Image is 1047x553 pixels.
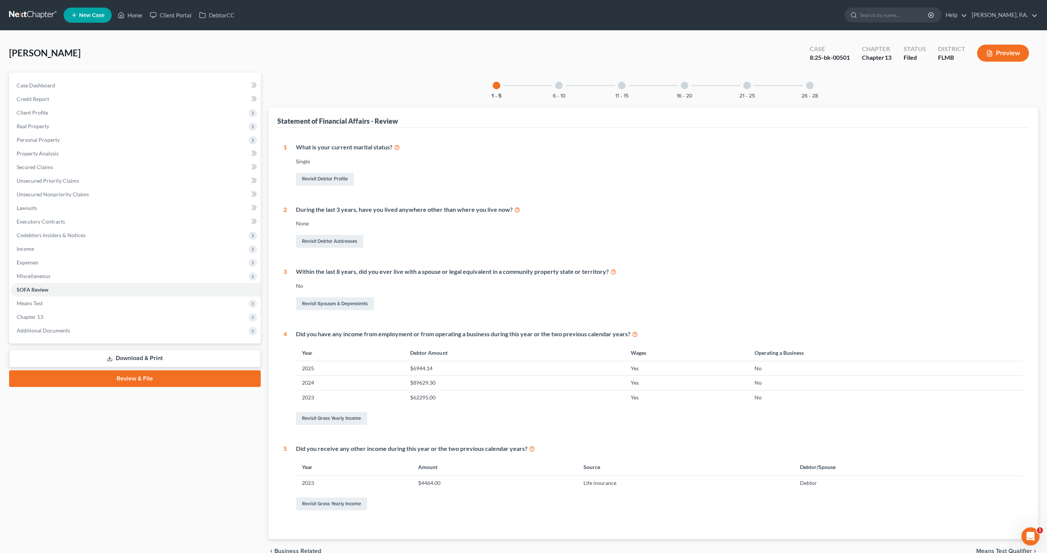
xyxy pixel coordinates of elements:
[195,8,238,22] a: DebtorCC
[9,350,261,367] a: Download & Print
[862,53,891,62] div: Chapter
[404,390,624,404] td: $62295.00
[17,245,34,252] span: Income
[942,8,967,22] a: Help
[11,174,261,188] a: Unsecured Priority Claims
[296,220,1023,227] div: None
[17,273,50,279] span: Miscellaneous
[801,93,818,99] button: 26 - 28
[625,376,748,390] td: Yes
[625,361,748,376] td: Yes
[862,45,891,53] div: Chapter
[11,188,261,201] a: Unsecured Nonpriority Claims
[17,327,70,334] span: Additional Documents
[11,79,261,92] a: Case Dashboard
[17,286,48,293] span: SOFA Review
[11,92,261,106] a: Credit Report
[114,8,146,22] a: Home
[938,53,965,62] div: FLMB
[296,330,1023,339] div: Did you have any income from employment or from operating a business during this year or the two ...
[17,82,55,89] span: Case Dashboard
[296,173,354,186] a: Revisit Debtor Profile
[17,109,48,116] span: Client Profile
[17,123,49,129] span: Real Property
[748,390,1023,404] td: No
[283,330,287,426] div: 4
[903,45,926,53] div: Status
[17,191,89,197] span: Unsecured Nonpriority Claims
[296,297,374,310] a: Revisit Spouses & Dependents
[810,45,850,53] div: Case
[296,497,367,510] a: Revisit Gross Yearly Income
[277,117,398,126] div: Statement of Financial Affairs - Review
[903,53,926,62] div: Filed
[794,475,1023,490] td: Debtor
[296,390,404,404] td: 2023
[1037,527,1043,533] span: 1
[968,8,1038,22] a: [PERSON_NAME], P.A.
[884,54,891,61] span: 13
[296,267,1023,276] div: Within the last 8 years, did you ever live with a spouse or legal equivalent in a community prope...
[938,45,965,53] div: District
[17,232,86,238] span: Codebtors Insiders & Notices
[146,8,195,22] a: Client Portal
[296,444,1023,453] div: Did you receive any other income during this year or the two previous calendar years?
[17,314,43,320] span: Chapter 13
[794,459,1023,475] th: Debtor/Spouse
[296,361,404,376] td: 2025
[739,93,755,99] button: 21 - 25
[748,376,1023,390] td: No
[9,370,261,387] a: Review & File
[404,345,624,361] th: Debtor Amount
[17,300,43,306] span: Means Test
[677,93,692,99] button: 16 - 20
[810,53,850,62] div: 8:25-bk-00501
[296,235,363,248] a: Revisit Debtor Addresses
[296,345,404,361] th: Year
[17,150,59,157] span: Property Analysis
[17,205,37,211] span: Lawsuits
[296,376,404,390] td: 2024
[283,444,287,512] div: 5
[17,96,49,102] span: Credit Report
[491,93,501,99] button: 1 - 5
[17,137,60,143] span: Personal Property
[748,361,1023,376] td: No
[11,215,261,228] a: Executory Contracts
[11,201,261,215] a: Lawsuits
[296,475,412,490] td: 2023
[79,12,104,18] span: New Case
[296,412,367,425] a: Revisit Gross Yearly Income
[552,93,565,99] button: 6 - 10
[283,205,287,250] div: 2
[296,205,1023,214] div: During the last 3 years, have you lived anywhere other than where you live now?
[977,45,1029,62] button: Preview
[11,147,261,160] a: Property Analysis
[17,218,65,225] span: Executory Contracts
[412,459,577,475] th: Amount
[577,459,794,475] th: Source
[625,345,748,361] th: Wages
[296,282,1023,290] div: No
[296,158,1023,165] div: Single
[404,376,624,390] td: $89629.30
[17,177,79,184] span: Unsecured Priority Claims
[404,361,624,376] td: $6944.14
[296,143,1023,152] div: What is your current marital status?
[860,8,929,22] input: Search by name...
[412,475,577,490] td: $4464.00
[17,164,53,170] span: Secured Claims
[17,259,38,266] span: Expenses
[748,345,1023,361] th: Operating a Business
[283,267,287,312] div: 3
[283,143,287,187] div: 1
[11,160,261,174] a: Secured Claims
[1021,527,1039,545] iframe: Intercom live chat
[615,93,629,99] button: 11 - 15
[296,459,412,475] th: Year
[625,390,748,404] td: Yes
[9,47,81,58] span: [PERSON_NAME]
[577,475,794,490] td: Life insurance
[11,283,261,297] a: SOFA Review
